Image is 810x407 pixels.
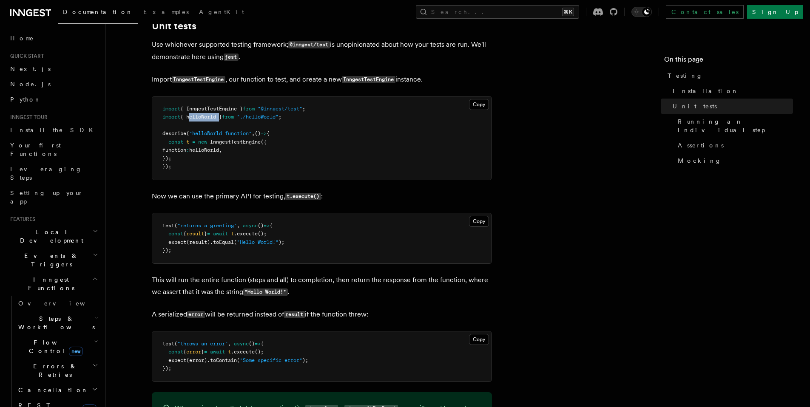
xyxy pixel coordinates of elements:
[174,223,177,229] span: (
[562,8,574,16] kbd: ⌘K
[10,65,51,72] span: Next.js
[15,386,88,394] span: Cancellation
[469,99,489,110] button: Copy
[342,76,395,83] code: InngestTestEngine
[747,5,803,19] a: Sign Up
[234,231,258,237] span: .execute
[10,81,51,88] span: Node.js
[162,155,171,161] span: });
[7,61,100,76] a: Next.js
[228,349,231,355] span: t
[7,216,35,223] span: Features
[152,190,492,203] p: Now we can use the primary API for testing, :
[234,239,237,245] span: (
[7,272,100,296] button: Inngest Functions
[255,341,261,347] span: =>
[669,83,793,99] a: Installation
[152,39,492,63] p: Use whichever supported testing framework; is unopinionated about how your tests are run. We'll d...
[234,341,249,347] span: async
[138,3,194,23] a: Examples
[7,228,93,245] span: Local Development
[201,349,204,355] span: }
[162,114,180,120] span: import
[162,341,174,347] span: test
[237,239,279,245] span: "Hello World!"
[186,231,204,237] span: result
[69,347,83,356] span: new
[249,341,255,347] span: ()
[186,239,210,245] span: (result)
[224,54,239,61] code: jest
[222,114,234,120] span: from
[183,231,186,237] span: {
[258,223,264,229] span: ()
[168,239,186,245] span: expect
[162,223,174,229] span: test
[174,341,177,347] span: (
[186,139,189,145] span: t
[258,231,267,237] span: ();
[186,357,207,363] span: (error)
[231,349,255,355] span: .execute
[15,382,100,398] button: Cancellation
[302,357,308,363] span: );
[270,223,273,229] span: {
[183,349,186,355] span: {
[207,231,210,237] span: =
[168,357,186,363] span: expect
[631,7,652,17] button: Toggle dark mode
[219,147,222,153] span: ,
[10,96,41,103] span: Python
[7,138,100,161] a: Your first Functions
[152,274,492,298] p: This will run the entire function (steps and all) to completion, then return the response from th...
[162,365,171,371] span: });
[189,130,252,136] span: "helloWorld function"
[7,161,100,185] a: Leveraging Steps
[10,34,34,42] span: Home
[168,349,183,355] span: const
[10,127,98,133] span: Install the SDK
[180,114,222,120] span: { helloWorld }
[10,189,83,205] span: Setting up your app
[199,8,244,15] span: AgentKit
[187,311,205,318] code: error
[261,341,264,347] span: {
[666,5,744,19] a: Contact sales
[284,311,305,318] code: result
[673,102,717,110] span: Unit tests
[7,185,100,209] a: Setting up your app
[192,139,195,145] span: =
[10,166,82,181] span: Leveraging Steps
[674,153,793,168] a: Mocking
[7,224,100,248] button: Local Development
[678,117,793,134] span: Running an individual step
[243,223,258,229] span: async
[678,156,722,165] span: Mocking
[255,130,261,136] span: ()
[255,349,264,355] span: ();
[664,54,793,68] h4: On this page
[198,139,207,145] span: new
[162,164,171,170] span: });
[180,106,243,112] span: { InngestTestEngine }
[669,99,793,114] a: Unit tests
[207,357,237,363] span: .toContain
[189,147,219,153] span: helloWorld
[210,349,225,355] span: await
[7,53,44,59] span: Quick start
[162,130,186,136] span: describe
[261,139,267,145] span: ({
[15,362,92,379] span: Errors & Retries
[288,41,330,48] code: @inngest/test
[267,130,270,136] span: {
[674,138,793,153] a: Assertions
[172,76,225,83] code: InngestTestEngine
[186,349,201,355] span: error
[162,147,186,153] span: function
[258,106,302,112] span: "@inngest/test"
[7,248,100,272] button: Events & Triggers
[416,5,579,19] button: Search...⌘K
[15,335,100,359] button: Flow Controlnew
[469,334,489,345] button: Copy
[469,216,489,227] button: Copy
